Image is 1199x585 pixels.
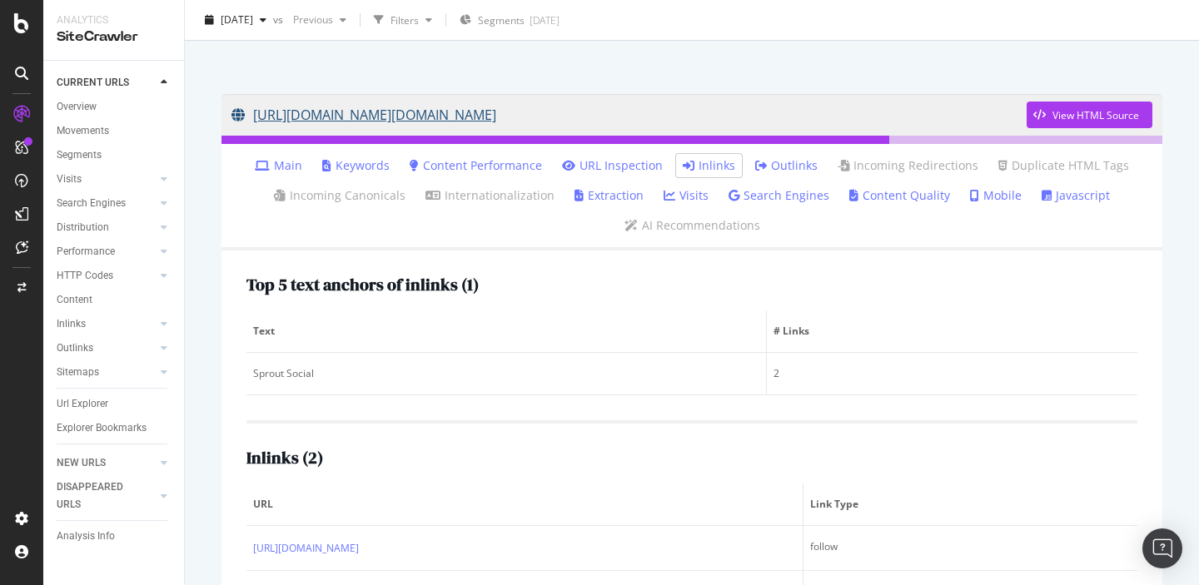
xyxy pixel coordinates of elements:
a: DISAPPEARED URLS [57,478,156,513]
a: CURRENT URLS [57,74,156,92]
div: Search Engines [57,195,126,212]
td: follow [803,526,1137,571]
div: Segments [57,146,102,164]
span: # Links [774,324,1127,339]
div: Sprout Social [253,366,759,381]
div: Visits [57,171,82,188]
div: Inlinks [57,315,86,333]
button: View HTML Source [1027,102,1152,128]
div: Analysis Info [57,528,115,545]
a: Performance [57,243,156,260]
a: Distribution [57,219,156,236]
span: URL [253,497,792,512]
div: Filters [391,12,419,27]
a: Sitemaps [57,364,156,381]
div: Url Explorer [57,395,108,413]
span: Previous [286,12,333,27]
h2: Inlinks ( 2 ) [246,449,323,467]
div: HTTP Codes [57,267,113,285]
div: NEW URLS [57,454,106,472]
span: vs [273,12,286,27]
div: Analytics [57,13,171,27]
a: [URL][DOMAIN_NAME][DOMAIN_NAME] [231,94,1027,136]
div: CURRENT URLS [57,74,129,92]
a: Main [255,157,302,174]
div: DISAPPEARED URLS [57,478,141,513]
a: Inlinks [57,315,156,333]
a: Outlinks [57,340,156,357]
a: HTTP Codes [57,267,156,285]
button: Previous [286,7,353,33]
a: Explorer Bookmarks [57,419,172,437]
div: [DATE] [530,13,560,27]
a: Mobile [970,187,1022,204]
span: Link Type [810,497,1127,512]
a: Search Engines [57,195,156,212]
span: 2025 Sep. 17th [221,12,253,27]
a: NEW URLS [57,454,156,472]
a: Search Engines [729,187,829,204]
a: Incoming Redirections [838,157,978,174]
a: Extraction [575,187,644,204]
a: Overview [57,98,172,116]
div: 2 [774,366,1131,381]
a: Internationalization [425,187,555,204]
a: Inlinks [683,157,735,174]
a: Duplicate HTML Tags [998,157,1129,174]
div: Content [57,291,92,309]
div: View HTML Source [1052,108,1139,122]
div: Sitemaps [57,364,99,381]
span: Text [253,324,755,339]
a: Analysis Info [57,528,172,545]
a: AI Recommendations [624,217,760,234]
div: SiteCrawler [57,27,171,47]
div: Open Intercom Messenger [1142,528,1182,568]
span: Segments [478,13,525,27]
div: Explorer Bookmarks [57,419,147,437]
div: Outlinks [57,340,93,357]
a: Content [57,291,172,309]
a: Incoming Canonicals [274,187,405,204]
a: [URL][DOMAIN_NAME] [253,540,359,557]
a: Content Quality [849,187,950,204]
a: Content Performance [410,157,542,174]
button: [DATE] [198,7,273,33]
button: Filters [367,7,439,33]
button: Segments[DATE] [453,7,566,33]
a: Url Explorer [57,395,172,413]
div: Movements [57,122,109,140]
a: Javascript [1042,187,1110,204]
h2: Top 5 text anchors of inlinks ( 1 ) [246,275,479,294]
div: Distribution [57,219,109,236]
a: Movements [57,122,172,140]
a: Visits [57,171,156,188]
a: URL Inspection [562,157,663,174]
div: Overview [57,98,97,116]
div: Performance [57,243,115,260]
a: Keywords [322,157,390,174]
a: Segments [57,146,172,164]
a: Visits [664,187,709,204]
a: Outlinks [755,157,818,174]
